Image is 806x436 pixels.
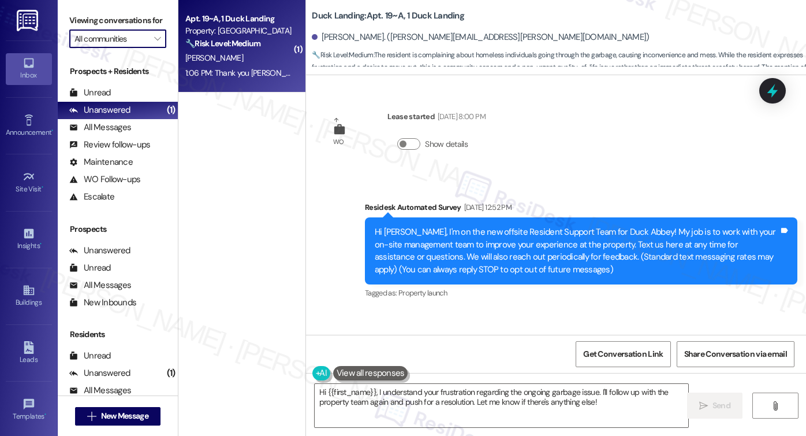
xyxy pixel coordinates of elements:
i:  [87,412,96,421]
div: All Messages [69,279,131,291]
div: (1) [164,101,178,119]
a: Site Visit • [6,167,52,198]
a: Insights • [6,224,52,255]
div: Lease started [387,110,485,127]
span: New Message [101,410,148,422]
div: New Inbounds [69,297,136,309]
a: Buildings [6,280,52,312]
button: Send [687,393,743,419]
div: Unanswered [69,367,130,379]
div: (1) [164,364,178,382]
a: Leads [6,338,52,369]
div: WO Follow-ups [69,173,140,186]
div: Hi [PERSON_NAME], I'm on the new offsite Resident Support Team for Duck Abbey! My job is to work ... [375,226,779,276]
span: • [40,240,42,248]
div: Property: [GEOGRAPHIC_DATA] [185,25,292,37]
div: Apt. 19~A, 1 Duck Landing [185,13,292,25]
label: Viewing conversations for [69,12,166,29]
div: Prospects + Residents [58,65,178,77]
div: Prospects [58,223,178,235]
label: Show details [425,138,468,150]
div: Review follow-ups [69,139,150,151]
b: Duck Landing: Apt. 19~A, 1 Duck Landing [312,10,464,22]
div: Unanswered [69,245,130,257]
input: All communities [74,29,148,48]
i:  [771,401,779,411]
div: Residesk Automated Survey [365,201,797,217]
a: Templates • [6,394,52,426]
div: Unanswered [69,104,130,116]
button: New Message [75,407,161,426]
div: [PERSON_NAME]. ([PERSON_NAME][EMAIL_ADDRESS][PERSON_NAME][DOMAIN_NAME]) [312,31,649,43]
a: Inbox [6,53,52,84]
button: Share Conversation via email [677,341,794,367]
span: Share Conversation via email [684,348,787,360]
i:  [699,401,708,411]
div: WO [333,136,344,148]
span: Send [712,400,730,412]
span: : The resident is complaining about homeless individuals going through the garbage, causing incon... [312,49,806,86]
span: • [51,127,53,135]
div: Unread [69,262,111,274]
strong: 🔧 Risk Level: Medium [185,38,260,49]
button: Get Conversation Link [576,341,670,367]
div: 1:06 PM: Thank you [PERSON_NAME]. [185,68,310,78]
div: Maintenance [69,156,133,168]
div: All Messages [69,121,131,134]
div: Escalate [69,191,114,203]
div: [DATE] 8:00 PM [435,110,486,123]
span: Get Conversation Link [583,348,663,360]
span: • [44,411,46,419]
span: • [42,183,43,191]
div: Unread [69,350,111,362]
div: Residents [58,328,178,341]
span: [PERSON_NAME] [185,53,243,63]
div: Unread [69,87,111,99]
div: [DATE] 12:52 PM [461,201,512,213]
strong: 🔧 Risk Level: Medium [312,50,373,60]
i:  [154,34,161,43]
span: Property launch [398,288,447,298]
div: All Messages [69,385,131,397]
div: Tagged as: [365,284,797,301]
textarea: Hi {{first_name}}, I understand your frustration regarding the ongoing garbage issue. I'll follow... [315,384,688,427]
img: ResiDesk Logo [17,10,40,31]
